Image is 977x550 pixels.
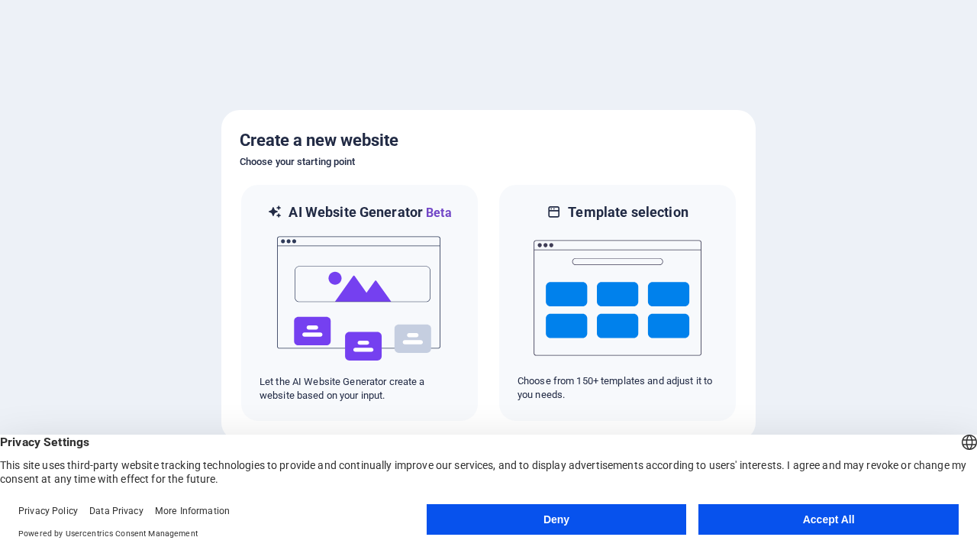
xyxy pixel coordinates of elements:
[518,374,717,402] p: Choose from 150+ templates and adjust it to you needs.
[423,205,452,220] span: Beta
[568,203,688,222] h6: Template selection
[276,222,443,375] img: ai
[240,183,479,422] div: AI Website GeneratorBetaaiLet the AI Website Generator create a website based on your input.
[260,375,459,403] p: Let the AI Website Generator create a website based on your input.
[240,153,737,171] h6: Choose your starting point
[240,128,737,153] h5: Create a new website
[498,183,737,422] div: Template selectionChoose from 150+ templates and adjust it to you needs.
[289,203,451,222] h6: AI Website Generator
